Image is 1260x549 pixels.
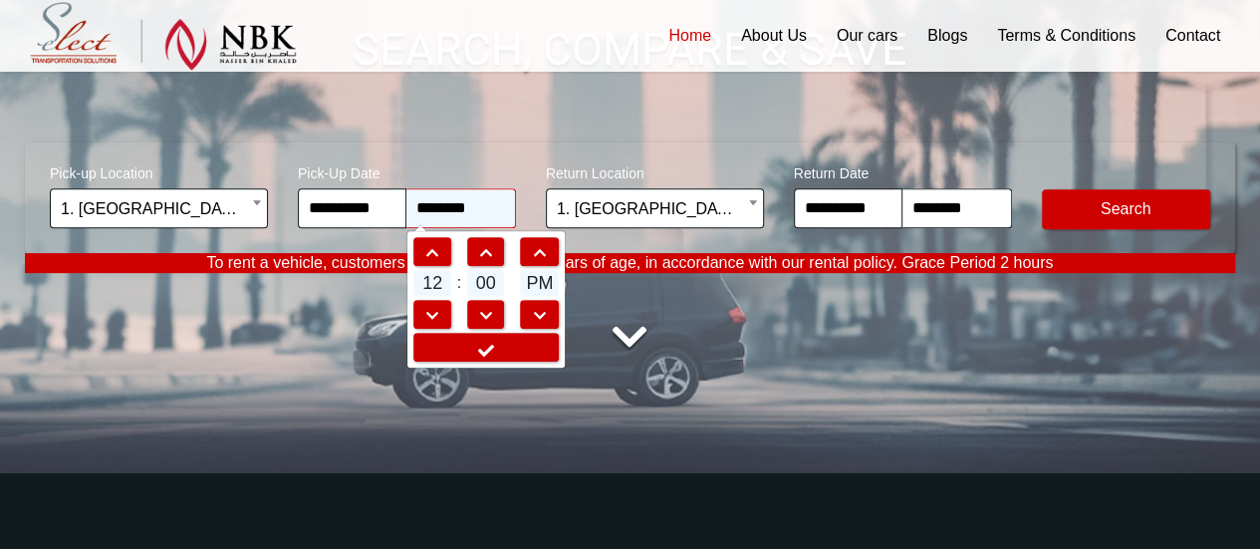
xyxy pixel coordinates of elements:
[30,2,297,71] img: Select Rent a Car
[557,189,753,229] span: 1. Hamad International Airport
[453,268,465,298] td: :
[298,152,516,188] span: Pick-Up Date
[61,189,257,229] span: 1. Hamad International Airport
[50,152,268,188] span: Pick-up Location
[467,270,505,296] span: 00
[25,253,1235,273] p: To rent a vehicle, customers must be at least 21 years of age, in accordance with our rental poli...
[520,270,559,296] span: PM
[794,152,1012,188] span: Return Date
[50,188,268,228] span: 1. Hamad International Airport
[1042,189,1210,229] button: Modify Search
[546,188,764,228] span: 1. Hamad International Airport
[413,270,451,296] span: 12
[25,27,1235,73] h1: SEARCH, COMPARE & SAVE
[546,152,764,188] span: Return Location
